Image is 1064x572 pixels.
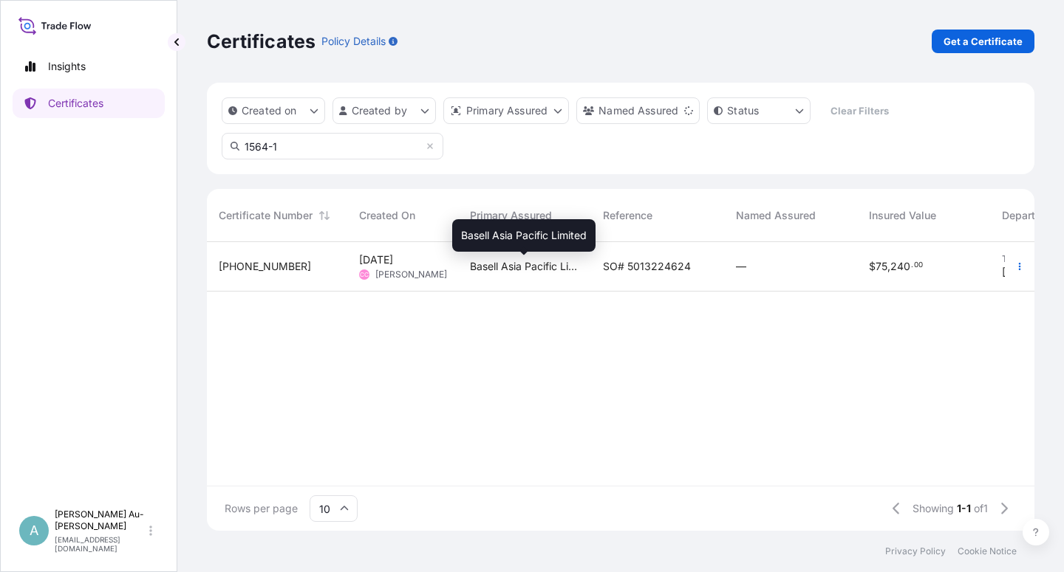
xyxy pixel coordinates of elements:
[974,501,988,516] span: of 1
[603,208,652,223] span: Reference
[736,208,816,223] span: Named Assured
[461,228,587,243] span: Basell Asia Pacific Limited
[222,97,325,124] button: createdOn Filter options
[359,252,393,267] span: [DATE]
[911,263,913,268] span: .
[869,208,936,223] span: Insured Value
[1002,265,1036,280] span: [DATE]
[13,89,165,118] a: Certificates
[55,509,146,532] p: [PERSON_NAME] Au-[PERSON_NAME]
[242,103,297,118] p: Created on
[48,59,86,74] p: Insights
[1002,208,1051,223] span: Departure
[316,207,333,224] button: Sort
[219,259,311,274] span: [PHONE_NUMBER]
[207,30,316,53] p: Certificates
[30,523,38,538] span: A
[360,267,369,282] span: CC
[352,103,408,118] p: Created by
[332,97,436,124] button: createdBy Filter options
[603,259,691,274] span: SO# 5013224624
[885,545,946,557] a: Privacy Policy
[932,30,1034,53] a: Get a Certificate
[831,103,889,118] p: Clear Filters
[958,545,1017,557] a: Cookie Notice
[222,133,443,159] input: Search Certificate or Reference...
[869,261,876,272] span: $
[957,501,971,516] span: 1-1
[914,263,923,268] span: 00
[55,535,146,553] p: [EMAIL_ADDRESS][DOMAIN_NAME]
[707,97,811,124] button: certificateStatus Filter options
[375,269,447,280] span: [PERSON_NAME]
[470,259,579,274] span: Basell Asia Pacific Limited
[225,501,298,516] span: Rows per page
[48,96,103,111] p: Certificates
[359,208,415,223] span: Created On
[890,261,910,272] span: 240
[321,34,386,49] p: Policy Details
[736,259,746,274] span: —
[13,52,165,81] a: Insights
[727,103,759,118] p: Status
[913,501,954,516] span: Showing
[598,103,678,118] p: Named Assured
[818,99,901,123] button: Clear Filters
[466,103,548,118] p: Primary Assured
[876,261,887,272] span: 75
[219,208,313,223] span: Certificate Number
[576,97,700,124] button: cargoOwner Filter options
[470,208,552,223] span: Primary Assured
[443,97,569,124] button: distributor Filter options
[944,34,1023,49] p: Get a Certificate
[887,261,890,272] span: ,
